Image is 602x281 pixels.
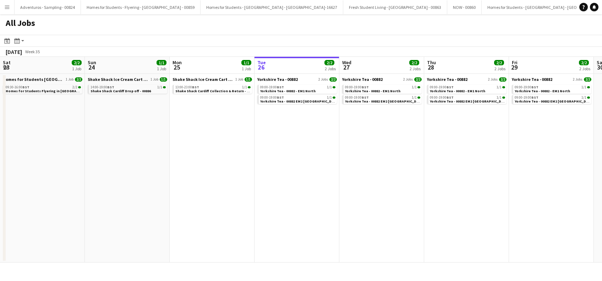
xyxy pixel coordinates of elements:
div: 1 Job [242,66,251,71]
span: 23 [2,63,11,71]
span: Shake Shack Ice Cream Cart Drop Off - 00886 [173,77,234,82]
span: 2/2 [409,60,419,65]
span: 1/1 [581,96,586,99]
span: 1/1 [242,86,247,89]
span: 09:00-19:00 [515,86,538,89]
span: 2/2 [494,60,504,65]
span: 13:00-23:00 [175,86,199,89]
span: BST [192,85,199,89]
a: Homes for Students [GEOGRAPHIC_DATA] - 008841 Job2/2 [3,77,82,82]
button: Fresh Student Living - [GEOGRAPHIC_DATA] - 00863 [343,0,447,14]
a: 09:00-19:00BST1/1Yorkshire Tea - 00882 - EM1 North [345,85,420,93]
span: Sun [88,59,96,66]
span: 1/1 [327,86,332,89]
a: Yorkshire Tea - 008822 Jobs2/2 [512,77,591,82]
span: 1/1 [417,86,420,88]
span: 1/1 [333,97,335,99]
span: Yorkshire Tea - 00882 EM2 Midlands [515,99,593,104]
div: 1 Job [72,66,81,71]
span: Homes for Students Flyering in Leeds - 00884 [6,89,108,93]
div: 2 Jobs [325,66,336,71]
span: BST [362,85,369,89]
span: Shake Shack Cardiff Collection & Return - 00886 [175,89,256,93]
span: 28 [426,63,436,71]
div: Yorkshire Tea - 008822 Jobs2/209:00-19:00BST1/1Yorkshire Tea - 00882 - EM1 North09:00-19:00BST1/1... [342,77,422,105]
a: 13:00-23:00BST1/1Shake Shack Cardiff Collection & Return - 00886 [175,85,251,93]
span: 09:00-19:00 [260,96,284,99]
span: 1/1 [333,86,335,88]
div: Yorkshire Tea - 008822 Jobs2/209:00-19:00BST1/1Yorkshire Tea - 00882 - EM1 North09:00-19:00BST1/1... [427,77,507,105]
span: 1/1 [163,86,166,88]
button: NOW - 00860 [447,0,482,14]
a: 09:00-19:00BST1/1Yorkshire Tea - 00882 EM2 [GEOGRAPHIC_DATA] [345,95,420,103]
div: Shake Shack Ice Cream Cart Drop Off - 008861 Job1/114:00-19:00BST1/1Shake Shack Cardiff Drop off ... [88,77,167,95]
span: 1/1 [245,77,252,82]
span: Shake Shack Ice Cream Cart Drop Off - 00886 [88,77,149,82]
span: Yorkshire Tea - 00882 - EM1 North [345,89,400,93]
div: Homes for Students [GEOGRAPHIC_DATA] - 008841 Job2/209:30-16:00BST2/2Homes for Students Flyering ... [3,77,82,95]
span: 2/2 [75,77,82,82]
span: 2 Jobs [318,77,328,82]
span: Yorkshire Tea - 00882 [257,77,298,82]
span: 2/2 [584,77,591,82]
span: 2/2 [329,77,337,82]
span: Yorkshire Tea - 00882 [427,77,467,82]
span: 1/1 [417,97,420,99]
span: Tue [257,59,266,66]
span: 1 Job [235,77,243,82]
span: Mon [173,59,182,66]
span: 29 [511,63,518,71]
div: Shake Shack Ice Cream Cart Drop Off - 008861 Job1/113:00-23:00BST1/1Shake Shack Cardiff Collectio... [173,77,252,95]
span: 1/1 [241,60,251,65]
a: Shake Shack Ice Cream Cart Drop Off - 008861 Job1/1 [173,77,252,82]
span: Yorkshire Tea - 00882 EM2 Midlands [260,99,339,104]
a: 09:00-19:00BST1/1Yorkshire Tea - 00882 EM2 [GEOGRAPHIC_DATA] [430,95,505,103]
span: 1/1 [327,96,332,99]
span: 09:00-19:00 [430,96,454,99]
span: BST [531,85,538,89]
span: 2 Jobs [488,77,498,82]
span: Shake Shack Cardiff Drop off - 00886 [91,89,151,93]
span: 2/2 [78,86,81,88]
span: 09:00-19:00 [345,96,369,99]
div: 1 Job [157,66,166,71]
span: 1 Job [150,77,158,82]
span: 2 Jobs [403,77,413,82]
span: BST [277,85,284,89]
span: 24 [87,63,96,71]
div: [DATE] [6,48,22,55]
span: Sat [3,59,11,66]
span: Yorkshire Tea - 00882 [512,77,552,82]
a: Shake Shack Ice Cream Cart Drop Off - 008861 Job1/1 [88,77,167,82]
span: Fri [512,59,518,66]
span: BST [22,85,29,89]
span: Yorkshire Tea - 00882 [342,77,383,82]
span: 1/1 [412,86,417,89]
span: 2/2 [72,86,77,89]
a: 14:00-19:00BST1/1Shake Shack Cardiff Drop off - 00886 [91,85,166,93]
span: 1/1 [497,96,502,99]
span: Yorkshire Tea - 00882 EM2 Midlands [430,99,509,104]
span: 1/1 [502,97,505,99]
span: 2/2 [499,77,507,82]
div: 2 Jobs [494,66,505,71]
a: Yorkshire Tea - 008822 Jobs2/2 [342,77,422,82]
div: 2 Jobs [410,66,421,71]
span: Yorkshire Tea - 00882 - EM1 North [515,89,570,93]
span: 25 [171,63,182,71]
span: 09:00-19:00 [515,96,538,99]
span: 1/1 [587,97,590,99]
span: 09:30-16:00 [6,86,29,89]
span: 09:00-19:00 [430,86,454,89]
span: 2/2 [324,60,334,65]
span: Thu [427,59,436,66]
a: 09:30-16:00BST2/2Homes for Students Flyering in [GEOGRAPHIC_DATA] - 00884 [6,85,81,93]
span: Homes for Students Leeds - 00884 [3,77,64,82]
span: 1/1 [157,60,166,65]
a: 09:00-19:00BST1/1Yorkshire Tea - 00882 - EM1 North [430,85,505,93]
button: Homes for Students - [GEOGRAPHIC_DATA] - [GEOGRAPHIC_DATA]-16627 [201,0,343,14]
span: 1/1 [502,86,505,88]
a: 09:00-19:00BST1/1Yorkshire Tea - 00882 EM2 [GEOGRAPHIC_DATA] [515,95,590,103]
span: Week 35 [23,49,41,54]
a: 09:00-19:00BST1/1Yorkshire Tea - 00882 - EM1 North [515,85,590,93]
